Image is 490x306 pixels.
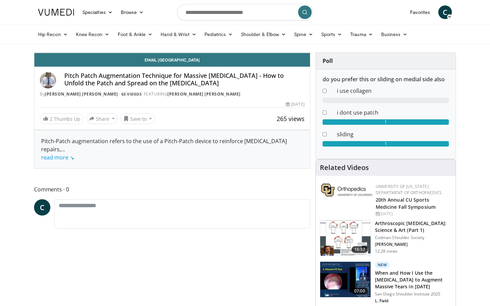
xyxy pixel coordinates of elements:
img: VuMedi Logo [38,9,74,16]
h4: Related Videos [320,164,369,172]
div: [DATE] [286,101,304,107]
a: C [438,5,452,19]
a: Sports [317,28,346,41]
span: Comments 0 [34,185,310,194]
a: Knee Recon [72,28,114,41]
p: 12.2K views [375,249,397,254]
div: Pitch-Patch augmentation refers to the use of a Pitch-Patch device to reinforce [MEDICAL_DATA] re... [41,137,303,161]
a: 2 Thumbs Up [40,114,83,124]
a: [PERSON_NAME] [PERSON_NAME] [167,91,241,97]
a: read more ↘ [41,154,74,161]
h3: When and How I Use the [MEDICAL_DATA] to Augment Massive Tears in [DATE] [375,270,452,290]
h3: Arthroscopic [MEDICAL_DATA]: Science & Art (Part 1) [375,220,452,234]
a: 16:37 Arthroscopic [MEDICAL_DATA]: Science & Art (Part 1) Codman Shoulder Society [PERSON_NAME] 1... [320,220,452,256]
a: Trauma [346,28,377,41]
h4: Pitch Patch Augmentation Technique for Massive [MEDICAL_DATA] - How to Unfold the Patch and Sprea... [64,72,305,87]
span: 2 [50,116,52,122]
strong: Poll [323,57,333,65]
a: Browse [117,5,148,19]
dd: i dont use patch [332,108,454,117]
dd: i use collagen [332,87,454,95]
span: 16:37 [352,246,368,253]
a: C [34,199,50,216]
div: 1 [323,141,449,147]
a: 20th Annual CU Sports Medicine Fall Symposium [376,197,436,210]
a: Favorites [406,5,434,19]
p: L. Field [375,298,452,304]
a: [PERSON_NAME] [PERSON_NAME] [45,91,118,97]
button: Share [86,113,118,124]
a: 63 Videos [119,91,144,97]
input: Search topics, interventions [177,4,313,20]
p: Codman Shoulder Society [375,235,452,240]
a: Business [377,28,412,41]
button: Save to [120,113,155,124]
img: 83a4a6a0-2498-4462-a6c6-c2fb0fff2d55.150x105_q85_crop-smart_upscale.jpg [320,220,371,256]
h6: do you prefer this or sliding on medial side also [323,76,449,83]
dd: sliding [332,130,454,138]
a: Foot & Ankle [114,28,157,41]
p: New [375,261,390,268]
p: [PERSON_NAME] [375,242,452,247]
a: Hand & Wrist [157,28,200,41]
img: bb5e53e6-f191-420d-8cc3-3697f5341a0d.150x105_q85_crop-smart_upscale.jpg [320,262,371,297]
a: Shoulder & Elbow [237,28,290,41]
a: Email [GEOGRAPHIC_DATA] [34,53,310,67]
a: University of [US_STATE] Department of Orthopaedics [376,184,442,195]
div: [DATE] [376,211,450,217]
a: Pediatrics [200,28,237,41]
a: Hip Recon [34,28,72,41]
div: By FEATURING [40,91,305,97]
a: Specialties [78,5,117,19]
img: Avatar [40,72,56,88]
span: 265 views [277,115,305,123]
p: San Diego Shoulder Institute 2025 [375,291,452,297]
a: Spine [290,28,317,41]
div: 1 [323,119,449,125]
img: 355603a8-37da-49b6-856f-e00d7e9307d3.png.150x105_q85_autocrop_double_scale_upscale_version-0.2.png [321,184,372,197]
span: 07:00 [352,288,368,294]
